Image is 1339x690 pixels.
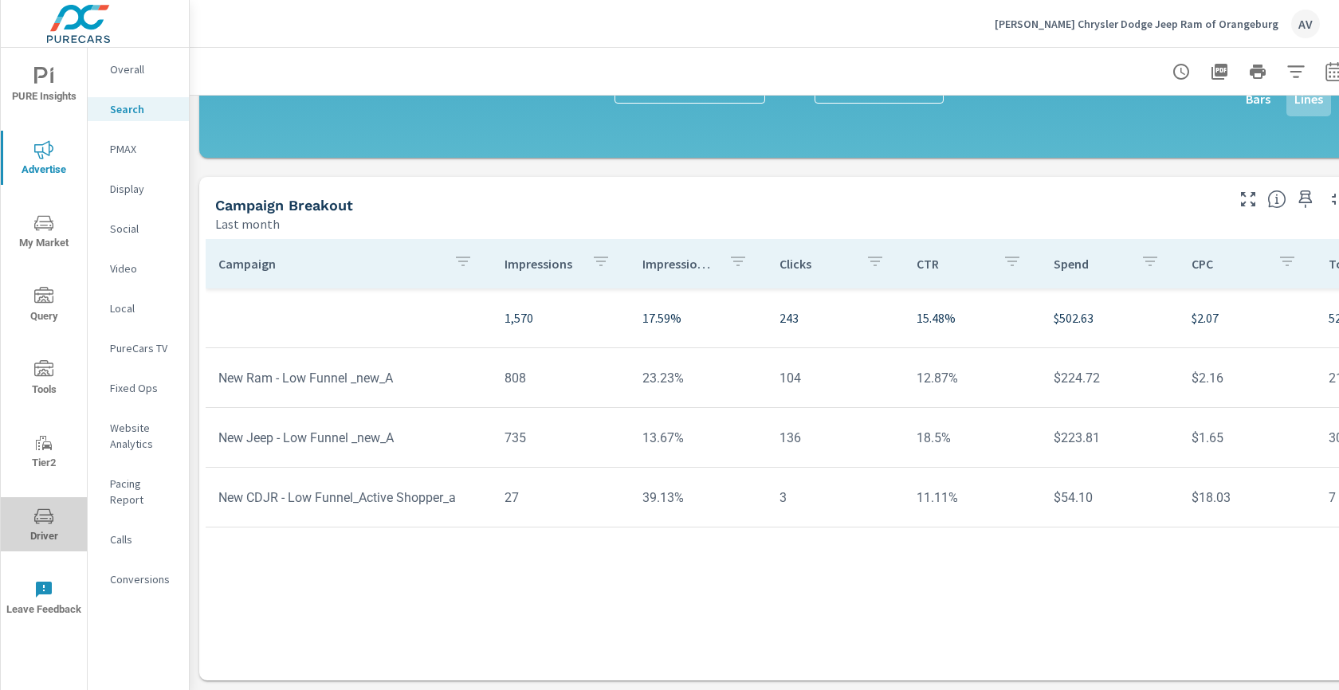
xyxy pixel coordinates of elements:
[88,336,189,360] div: PureCars TV
[904,418,1041,458] td: 18.5%
[110,476,176,508] p: Pacing Report
[110,101,176,117] p: Search
[505,308,616,327] p: 1,570
[904,477,1041,518] td: 11.11%
[492,358,629,398] td: 808
[6,580,82,619] span: Leave Feedback
[110,571,176,587] p: Conversions
[1192,308,1303,327] p: $2.07
[917,308,1028,327] p: 15.48%
[779,256,853,272] p: Clicks
[492,418,629,458] td: 735
[110,261,176,276] p: Video
[630,358,767,398] td: 23.23%
[1246,89,1270,108] p: Bars
[88,527,189,551] div: Calls
[6,140,82,179] span: Advertise
[767,477,904,518] td: 3
[215,197,353,214] h5: Campaign Breakout
[779,308,891,327] p: 243
[1293,186,1318,212] span: Save this to your personalized report
[1041,358,1178,398] td: $224.72
[630,418,767,458] td: 13.67%
[1041,418,1178,458] td: $223.81
[917,256,990,272] p: CTR
[1294,89,1323,108] p: Lines
[1184,81,1230,97] h6: View as
[88,416,189,456] div: Website Analytics
[505,256,578,272] p: Impressions
[6,433,82,472] span: Tier2
[6,360,82,399] span: Tools
[110,420,176,452] p: Website Analytics
[88,376,189,400] div: Fixed Ops
[6,507,82,546] span: Driver
[1192,256,1265,272] p: CPC
[88,257,189,280] div: Video
[110,300,176,316] p: Local
[88,217,189,241] div: Social
[88,137,189,161] div: PMAX
[206,358,492,398] td: New Ram - Low Funnel _new_A
[88,472,189,512] div: Pacing Report
[1179,358,1316,398] td: $2.16
[767,418,904,458] td: 136
[1054,308,1165,327] p: $502.63
[767,358,904,398] td: 104
[904,358,1041,398] td: 12.87%
[110,531,176,547] p: Calls
[995,17,1278,31] p: [PERSON_NAME] Chrysler Dodge Jeep Ram of Orangeburg
[6,287,82,326] span: Query
[206,477,492,518] td: New CDJR - Low Funnel_Active Shopper_a
[492,477,629,518] td: 27
[1280,56,1312,88] button: Apply Filters
[1235,186,1261,212] button: Make Fullscreen
[1291,10,1320,38] div: AV
[6,214,82,253] span: My Market
[1179,477,1316,518] td: $18.03
[88,57,189,81] div: Overall
[6,67,82,106] span: PURE Insights
[88,97,189,121] div: Search
[110,340,176,356] p: PureCars TV
[1179,418,1316,458] td: $1.65
[630,477,767,518] td: 39.13%
[1267,190,1286,209] span: This is a summary of Search performance results by campaign. Each column can be sorted.
[110,221,176,237] p: Social
[110,141,176,157] p: PMAX
[1054,256,1127,272] p: Spend
[206,418,492,458] td: New Jeep - Low Funnel _new_A
[110,61,176,77] p: Overall
[1204,56,1235,88] button: "Export Report to PDF"
[1242,56,1274,88] button: Print Report
[1,48,87,634] div: nav menu
[642,308,754,327] p: 17.59%
[218,256,441,272] p: Campaign
[88,567,189,591] div: Conversions
[110,181,176,197] p: Display
[110,380,176,396] p: Fixed Ops
[215,214,280,233] p: Last month
[1041,477,1178,518] td: $54.10
[642,256,716,272] p: Impression Share
[88,296,189,320] div: Local
[88,177,189,201] div: Display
